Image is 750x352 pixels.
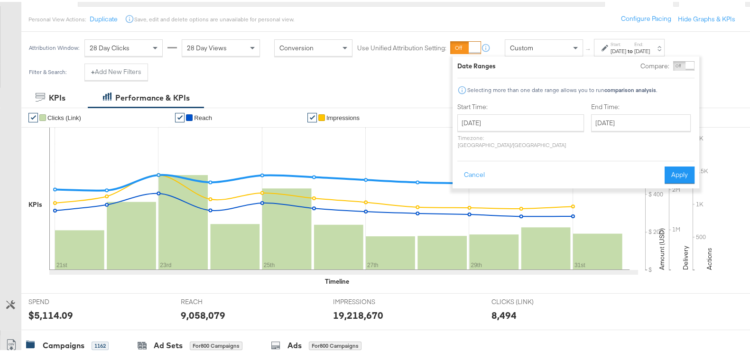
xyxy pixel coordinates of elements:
[28,43,80,49] div: Attribution Window:
[325,275,349,284] div: Timeline
[84,62,148,79] button: +Add New Filters
[604,84,656,92] strong: comparison analysis
[194,112,212,120] span: Reach
[657,226,666,268] text: Amount (USD)
[457,60,496,69] div: Date Ranges
[28,14,86,21] div: Personal View Actions:
[357,42,446,51] label: Use Unified Attribution Setting:
[634,46,650,53] div: [DATE]
[681,244,690,268] text: Delivery
[614,9,678,26] button: Configure Pacing
[457,132,584,147] p: Timezone: [GEOGRAPHIC_DATA]/[GEOGRAPHIC_DATA]
[28,67,67,74] div: Filter & Search:
[491,306,516,320] div: 8,494
[181,296,252,305] span: REACH
[457,101,584,110] label: Start Time:
[49,91,65,102] div: KPIs
[634,39,650,46] label: End:
[187,42,227,50] span: 28 Day Views
[591,101,694,110] label: End Time:
[510,42,533,50] span: Custom
[584,46,593,49] span: ↑
[307,111,317,120] a: ✔
[326,112,360,120] span: Impressions
[611,46,626,53] div: [DATE]
[457,165,491,182] button: Cancel
[611,39,626,46] label: Start:
[47,112,81,120] span: Clicks (Link)
[91,65,95,74] strong: +
[491,296,562,305] span: CLICKS (LINK)
[665,165,694,182] button: Apply
[90,13,118,22] button: Duplicate
[115,91,190,102] div: Performance & KPIs
[190,340,242,348] div: for 800 Campaigns
[181,306,225,320] div: 9,058,079
[309,340,361,348] div: for 800 Campaigns
[28,111,38,120] a: ✔
[28,306,73,320] div: $5,114.09
[154,338,183,349] div: Ad Sets
[90,42,130,50] span: 28 Day Clicks
[467,85,657,92] div: Selecting more than one date range allows you to run .
[175,111,185,120] a: ✔
[28,296,100,305] span: SPEND
[626,46,634,53] strong: to
[134,14,294,21] div: Save, edit and delete options are unavailable for personal view.
[705,246,713,268] text: Actions
[28,198,42,207] div: KPIs
[287,338,302,349] div: Ads
[333,306,383,320] div: 19,218,670
[640,60,669,69] label: Compare:
[43,338,84,349] div: Campaigns
[92,340,109,348] div: 1162
[279,42,314,50] span: Conversion
[333,296,404,305] span: IMPRESSIONS
[678,13,735,22] button: Hide Graphs & KPIs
